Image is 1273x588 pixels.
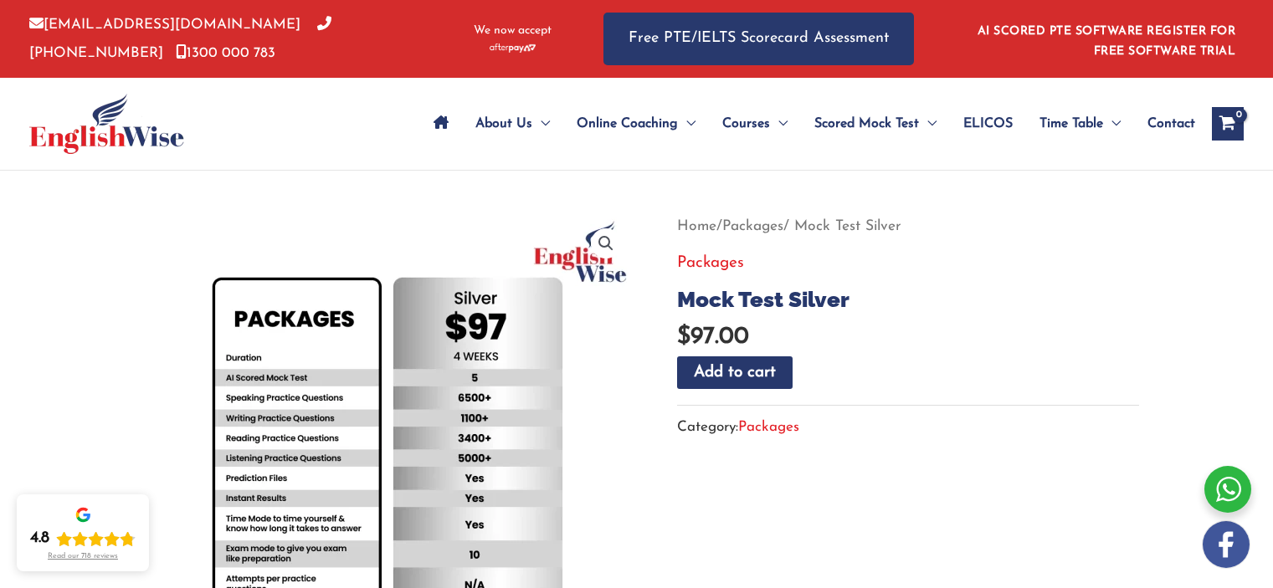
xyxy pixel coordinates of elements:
[603,13,914,65] a: Free PTE/IELTS Scorecard Assessment
[462,95,563,153] a: About UsMenu Toggle
[591,228,621,258] a: View full-screen image gallery
[770,95,788,153] span: Menu Toggle
[677,325,690,349] span: $
[1026,95,1134,153] a: Time TableMenu Toggle
[722,219,783,233] a: Packages
[950,95,1026,153] a: ELICOS
[963,95,1013,153] span: ELICOS
[1147,95,1195,153] span: Contact
[978,25,1236,58] a: AI SCORED PTE SOFTWARE REGISTER FOR FREE SOFTWARE TRIAL
[1203,521,1250,568] img: white-facebook.png
[709,95,801,153] a: CoursesMenu Toggle
[475,95,532,153] span: About Us
[474,23,552,39] span: We now accept
[677,219,716,233] a: Home
[677,325,749,349] bdi: 97.00
[176,46,275,60] a: 1300 000 783
[490,43,536,53] img: Afterpay-Logo
[563,95,709,153] a: Online CoachingMenu Toggle
[1134,95,1195,153] a: Contact
[420,95,1195,153] nav: Site Navigation: Main Menu
[1212,107,1244,141] a: View Shopping Cart, empty
[577,95,678,153] span: Online Coaching
[48,552,118,561] div: Read our 718 reviews
[30,529,49,549] div: 4.8
[919,95,937,153] span: Menu Toggle
[801,95,950,153] a: Scored Mock TestMenu Toggle
[1039,95,1103,153] span: Time Table
[677,287,1139,313] h1: Mock Test Silver
[29,18,300,32] a: [EMAIL_ADDRESS][DOMAIN_NAME]
[677,255,744,271] a: Packages
[532,95,550,153] span: Menu Toggle
[1103,95,1121,153] span: Menu Toggle
[738,420,799,434] a: Packages
[29,18,331,59] a: [PHONE_NUMBER]
[677,212,1139,240] nav: Breadcrumb
[30,529,136,549] div: Rating: 4.8 out of 5
[29,94,184,154] img: cropped-ew-logo
[677,413,799,441] span: Category:
[722,95,770,153] span: Courses
[814,95,919,153] span: Scored Mock Test
[677,356,793,389] button: Add to cart
[968,12,1244,66] aside: Header Widget 1
[678,95,696,153] span: Menu Toggle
